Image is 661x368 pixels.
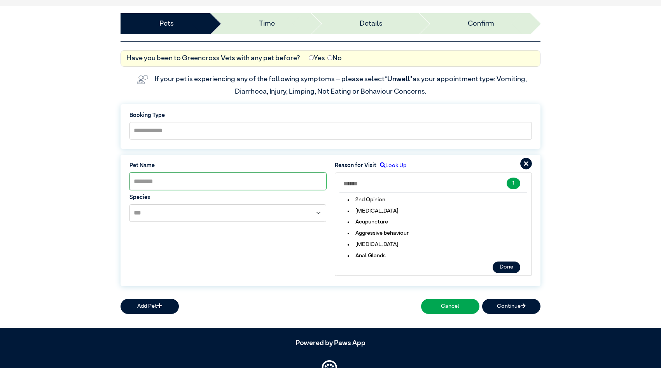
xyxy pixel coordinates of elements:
a: Pets [159,19,174,29]
input: No [327,55,332,60]
label: Look Up [376,162,406,170]
label: Species [129,194,327,202]
li: 2nd Opinion [342,196,391,204]
li: [MEDICAL_DATA] [342,207,404,216]
li: [MEDICAL_DATA] [342,241,404,249]
li: Anal Glands [342,252,391,260]
button: Add Pet [121,299,179,314]
button: Cancel [421,299,479,314]
span: “Unwell” [385,76,413,83]
button: 1 [507,178,520,189]
input: Yes [309,55,314,60]
li: Aggressive behaviour [342,229,414,238]
label: If your pet is experiencing any of the following symptoms – please select as your appointment typ... [155,76,528,95]
button: Continue [482,299,540,314]
li: Acupuncture [342,218,393,227]
label: Reason for Visit [335,162,376,170]
label: Yes [309,53,325,64]
label: Pet Name [129,162,327,170]
img: vet [134,73,151,87]
h5: Powered by Paws App [121,339,540,348]
label: Booking Type [129,112,532,120]
label: No [327,53,342,64]
button: Done [493,262,520,273]
label: Have you been to Greencross Vets with any pet before? [126,53,300,64]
